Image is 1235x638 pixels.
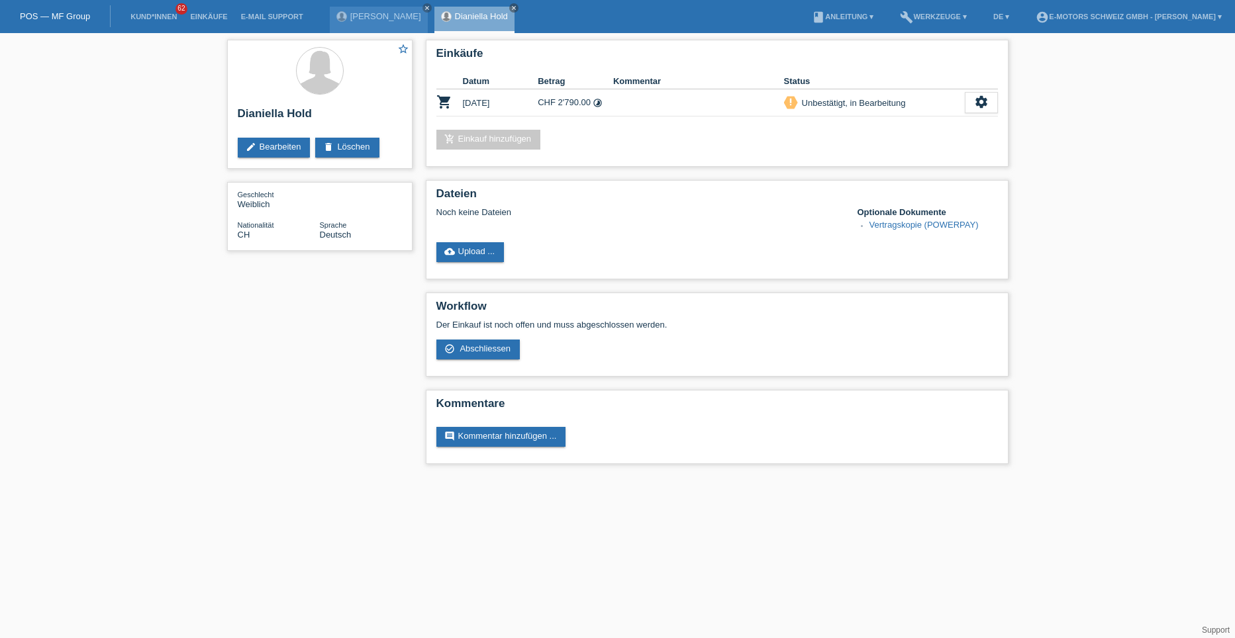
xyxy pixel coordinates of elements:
i: edit [246,142,256,152]
i: add_shopping_cart [444,134,455,144]
i: close [424,5,430,11]
a: Vertragskopie (POWERPAY) [869,220,979,230]
h2: Einkäufe [436,47,998,67]
div: Unbestätigt, in Bearbeitung [798,96,906,110]
i: book [812,11,825,24]
div: Noch keine Dateien [436,207,841,217]
i: delete [323,142,334,152]
i: comment [444,431,455,441]
a: check_circle_outline Abschliessen [436,340,520,359]
a: star_border [397,43,409,57]
i: close [511,5,517,11]
p: Der Einkauf ist noch offen und muss abgeschlossen werden. [436,320,998,330]
a: DE ▾ [987,13,1016,21]
a: Support [1202,625,1230,635]
h4: Optionale Dokumente [858,207,998,217]
h2: Kommentare [436,397,998,417]
i: cloud_upload [444,246,455,257]
th: Status [784,73,965,89]
h2: Dianiella Hold [238,107,402,127]
a: cloud_uploadUpload ... [436,242,505,262]
a: commentKommentar hinzufügen ... [436,427,566,447]
span: Sprache [320,221,347,229]
td: [DATE] [463,89,538,116]
div: Weiblich [238,189,320,209]
a: bookAnleitung ▾ [805,13,880,21]
h2: Dateien [436,187,998,207]
a: editBearbeiten [238,138,311,158]
i: priority_high [786,97,795,107]
a: account_circleE-Motors Schweiz GmbH - [PERSON_NAME] ▾ [1029,13,1228,21]
i: settings [974,95,989,109]
h2: Workflow [436,300,998,320]
a: POS — MF Group [20,11,90,21]
i: Fixe Raten (24 Raten) [593,98,603,108]
i: POSP00028281 [436,94,452,110]
i: build [900,11,913,24]
td: CHF 2'790.00 [538,89,613,116]
th: Betrag [538,73,613,89]
a: deleteLöschen [315,138,379,158]
span: Nationalität [238,221,274,229]
a: close [509,3,519,13]
a: E-Mail Support [234,13,310,21]
a: [PERSON_NAME] [350,11,421,21]
a: Kund*innen [124,13,183,21]
i: star_border [397,43,409,55]
span: 62 [175,3,187,15]
a: buildWerkzeuge ▾ [893,13,973,21]
th: Kommentar [613,73,784,89]
span: Geschlecht [238,191,274,199]
span: Abschliessen [460,343,511,353]
i: account_circle [1036,11,1049,24]
a: Dianiella Hold [455,11,508,21]
th: Datum [463,73,538,89]
a: close [422,3,432,13]
a: add_shopping_cartEinkauf hinzufügen [436,130,541,150]
span: Deutsch [320,230,352,240]
i: check_circle_outline [444,343,455,354]
a: Einkäufe [183,13,234,21]
span: Schweiz [238,230,250,240]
